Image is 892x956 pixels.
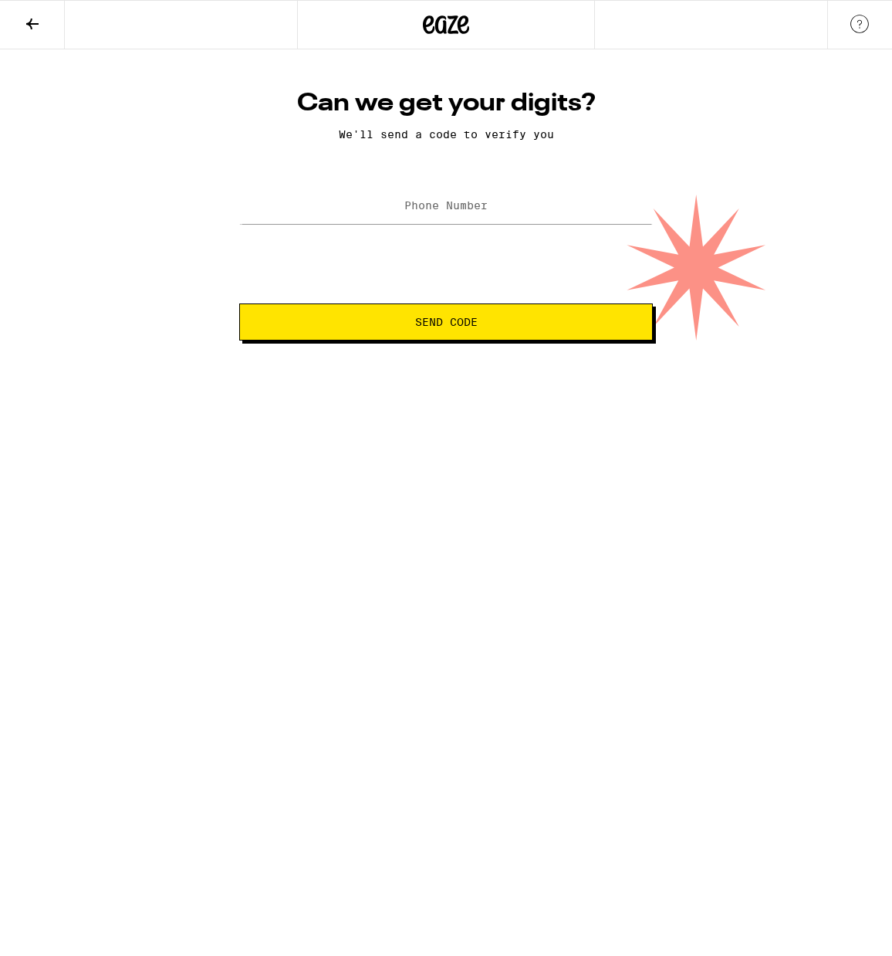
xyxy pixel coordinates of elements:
[239,128,653,141] p: We'll send a code to verify you
[239,303,653,341] button: Send Code
[239,189,653,224] input: Phone Number
[415,317,478,327] span: Send Code
[404,199,488,212] label: Phone Number
[239,88,653,119] h1: Can we get your digits?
